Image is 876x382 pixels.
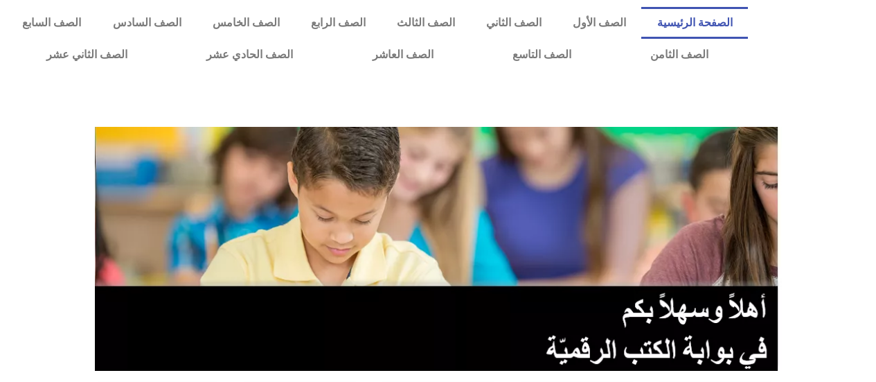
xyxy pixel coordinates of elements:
a: الصف الرابع [295,7,381,39]
a: الصف التاسع [473,39,611,71]
a: الصفحة الرئيسية [641,7,748,39]
a: الصف السابع [7,7,97,39]
a: الصف الأول [557,7,641,39]
a: الصف الثاني [470,7,557,39]
a: الصف السادس [97,7,197,39]
a: الصف العاشر [333,39,473,71]
a: الصف الثاني عشر [7,39,167,71]
a: الصف الثامن [611,39,748,71]
a: الصف الثالث [381,7,470,39]
a: الصف الخامس [197,7,295,39]
a: الصف الحادي عشر [167,39,332,71]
